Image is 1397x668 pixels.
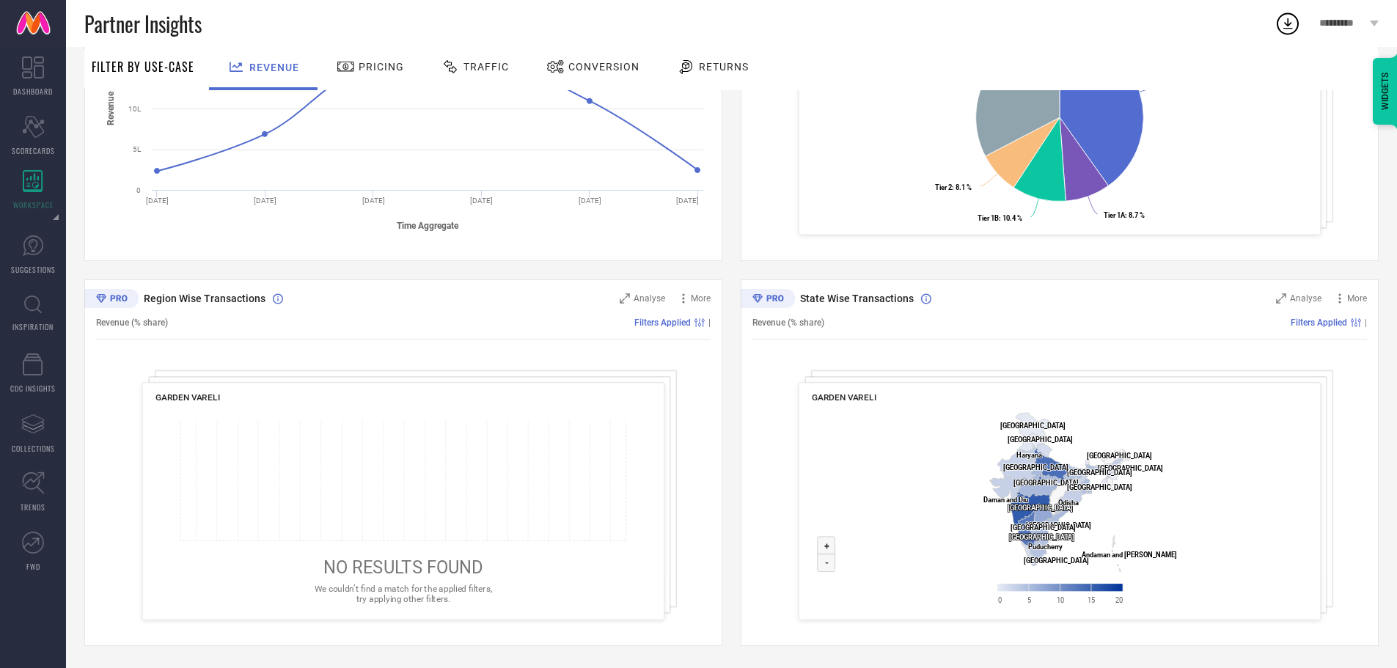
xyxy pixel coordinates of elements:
text: [GEOGRAPHIC_DATA] [1008,436,1073,444]
span: Revenue [249,62,299,73]
text: 5 [1027,596,1031,604]
tspan: Revenue [106,91,116,125]
text: - [825,557,829,568]
text: Daman and Diu [983,496,1028,504]
text: 10 [1057,596,1064,604]
text: Andaman and [PERSON_NAME] [1082,551,1177,559]
text: [DATE] [676,197,699,205]
text: [GEOGRAPHIC_DATA] [1067,469,1132,477]
span: State Wise Transactions [800,293,914,304]
text: + [824,540,829,551]
svg: Zoom [620,293,630,304]
span: Revenue (% share) [96,318,168,328]
span: We couldn’t find a match for the applied filters, try applying other filters. [315,584,492,603]
span: Filter By Use-Case [92,58,194,76]
text: 0 [998,596,1002,604]
text: [GEOGRAPHIC_DATA] [1067,483,1132,491]
span: SCORECARDS [12,145,55,156]
span: FWD [26,561,40,572]
span: More [1347,293,1367,304]
span: Traffic [463,61,509,73]
span: CDC INSIGHTS [10,383,56,394]
text: 0 [136,186,141,194]
text: : 40.1 % [1167,83,1208,91]
text: [GEOGRAPHIC_DATA] [1013,479,1079,487]
text: [GEOGRAPHIC_DATA] [1009,533,1074,541]
text: [GEOGRAPHIC_DATA] [1026,521,1091,529]
span: TRENDS [21,502,45,513]
svg: Zoom [1276,293,1286,304]
text: 5L [133,145,142,153]
span: Pricing [359,61,404,73]
text: : 10.4 % [978,214,1022,222]
tspan: Tier 1A [1104,211,1126,219]
text: 20 [1115,596,1123,604]
span: Filters Applied [1291,318,1347,328]
span: Filters Applied [634,318,691,328]
tspan: Time Aggregate [397,221,459,231]
span: Conversion [568,61,639,73]
text: 10L [128,105,142,113]
span: Analyse [1290,293,1321,304]
span: DASHBOARD [13,86,53,97]
span: Analyse [634,293,665,304]
text: [DATE] [579,197,601,205]
span: COLLECTIONS [12,443,55,454]
text: : 8.7 % [1104,211,1145,219]
text: [GEOGRAPHIC_DATA] [1098,464,1163,472]
span: INSPIRATION [12,321,54,332]
text: Odisha [1058,499,1079,507]
span: Revenue (% share) [752,318,824,328]
text: [GEOGRAPHIC_DATA] [1000,422,1066,430]
text: [DATE] [470,197,493,205]
text: [GEOGRAPHIC_DATA] [1008,504,1073,512]
text: [GEOGRAPHIC_DATA] [1003,463,1068,471]
text: Haryana [1016,451,1042,459]
span: GARDEN VARELI [812,392,876,403]
text: [GEOGRAPHIC_DATA] [1011,524,1076,532]
span: Partner Insights [84,9,202,39]
span: | [1365,318,1367,328]
span: GARDEN VARELI [155,392,220,403]
tspan: Tier 2 [935,183,952,191]
span: Region Wise Transactions [144,293,265,304]
div: Premium [84,289,139,311]
tspan: Metro [1167,83,1184,91]
span: Returns [699,61,749,73]
text: [DATE] [362,197,385,205]
span: More [691,293,711,304]
text: Puducherry [1028,543,1063,551]
span: | [708,318,711,328]
span: WORKSPACE [13,199,54,210]
div: Open download list [1275,10,1301,37]
div: Premium [741,289,795,311]
text: [DATE] [146,197,169,205]
span: NO RESULTS FOUND [323,557,483,578]
text: : 8.1 % [935,183,972,191]
text: [GEOGRAPHIC_DATA] [1024,557,1089,565]
text: 15 [1088,596,1095,604]
span: SUGGESTIONS [11,264,56,275]
tspan: Tier 1B [978,214,999,222]
text: [DATE] [254,197,276,205]
text: [GEOGRAPHIC_DATA] [1087,452,1152,460]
